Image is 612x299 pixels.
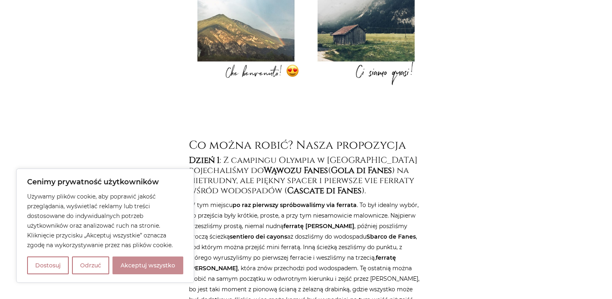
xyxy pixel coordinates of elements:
strong: sentiero dei cayons [230,233,287,240]
strong: Sbarco de Fanes [366,233,416,240]
button: Dostosuj [27,256,69,274]
button: Akceptuj wszystko [112,256,183,274]
strong: po raz pierwszy spróbowaliśmy via ferrata [233,201,357,209]
strong: ferratę [PERSON_NAME] [284,222,354,230]
p: Używamy plików cookie, aby poprawić jakość przeglądania, wyświetlać reklamy lub treści dostosowan... [27,192,183,250]
button: Odrzuć [72,256,109,274]
p: Cenimy prywatność użytkowników [27,177,183,187]
strong: Gola di Fanes [331,165,392,176]
h2: Co można robić? Nasza propozycja [189,139,424,152]
strong: Wąwozu Fanes [264,165,328,176]
strong: Cascate di Fanes [287,185,362,196]
h4: : Z campingu Olympia w [GEOGRAPHIC_DATA] pojechaliśmy do ( ) na nietrudny, ale piękny spacer i pi... [189,156,424,196]
strong: Dzień 1 [189,155,220,166]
